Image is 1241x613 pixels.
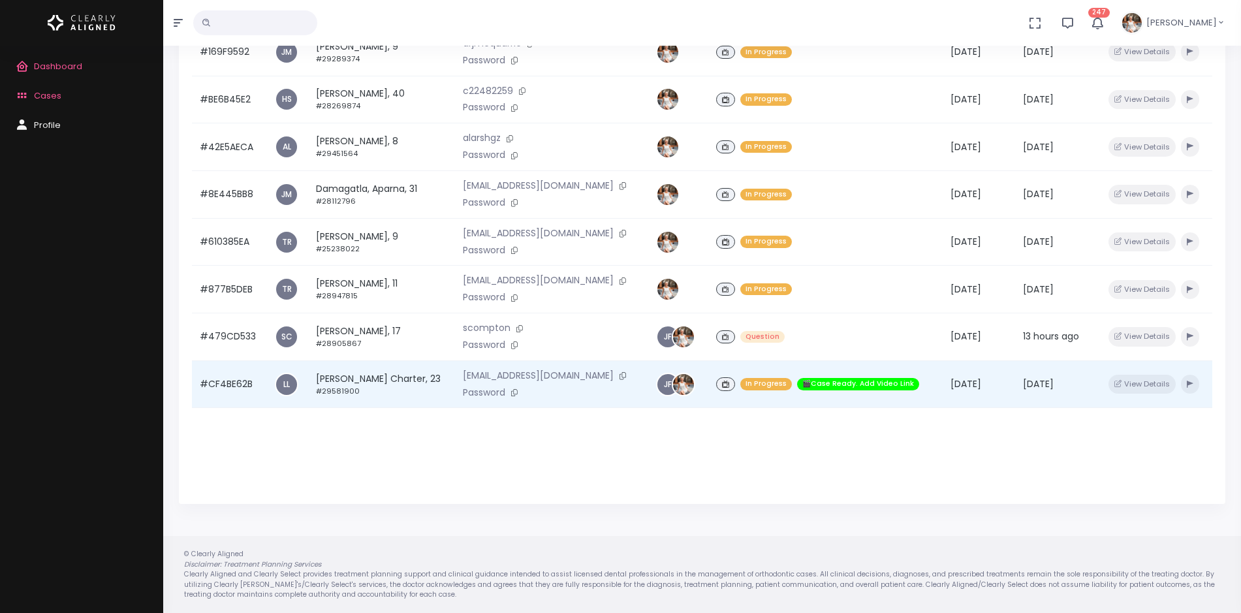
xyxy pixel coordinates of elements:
p: Password [463,338,640,353]
a: JM [276,42,297,63]
span: In Progress [740,236,792,248]
span: In Progress [740,189,792,201]
a: TR [276,279,297,300]
button: View Details [1108,185,1176,204]
td: #610385EA [192,218,267,266]
span: In Progress [740,93,792,106]
span: [DATE] [950,187,981,200]
span: Dashboard [34,60,82,72]
td: [PERSON_NAME], 9 [308,28,455,76]
span: [DATE] [1023,377,1054,390]
small: #25238022 [316,244,360,254]
p: Password [463,148,640,163]
small: #28947815 [316,291,358,301]
span: [DATE] [950,377,981,390]
button: View Details [1108,137,1176,156]
p: Password [463,244,640,258]
span: [DATE] [950,235,981,248]
span: [DATE] [1023,93,1054,106]
span: [DATE] [950,140,981,153]
span: [DATE] [950,45,981,58]
a: TR [276,232,297,253]
td: [PERSON_NAME] Charter, 23 [308,360,455,408]
span: [DATE] [1023,140,1054,153]
td: #877B5DEB [192,266,267,313]
span: [DATE] [950,93,981,106]
td: [PERSON_NAME], 8 [308,123,455,171]
span: 247 [1088,8,1110,18]
td: [PERSON_NAME], 17 [308,313,455,361]
span: [PERSON_NAME] [1146,16,1217,29]
a: JF [657,326,678,347]
button: View Details [1108,90,1176,109]
p: Password [463,291,640,305]
p: Password [463,54,640,68]
p: [EMAIL_ADDRESS][DOMAIN_NAME] [463,369,640,383]
small: #28112796 [316,196,356,206]
p: Password [463,101,640,115]
td: [PERSON_NAME], 11 [308,266,455,313]
span: In Progress [740,378,792,390]
td: Damagatla, Aparna, 31 [308,171,455,219]
span: [DATE] [1023,187,1054,200]
a: LL [276,374,297,395]
div: © Clearly Aligned Clearly Aligned and Clearly Select provides treatment planning support and clin... [171,549,1233,600]
small: #29451564 [316,148,358,159]
button: View Details [1108,327,1176,346]
span: 🎬Case Ready. Add Video Link [797,378,919,390]
p: scompton [463,321,640,336]
button: View Details [1108,42,1176,61]
span: In Progress [740,46,792,59]
span: Question [740,331,785,343]
small: #28269874 [316,101,360,111]
span: Cases [34,89,61,102]
small: #29289374 [316,54,360,64]
span: Profile [34,119,61,131]
td: #CF4BE62B [192,360,267,408]
p: [EMAIL_ADDRESS][DOMAIN_NAME] [463,274,640,288]
em: Disclaimer: Treatment Planning Services [184,559,321,569]
td: #479CD533 [192,313,267,361]
p: [EMAIL_ADDRESS][DOMAIN_NAME] [463,179,640,193]
span: [DATE] [1023,45,1054,58]
p: Password [463,196,640,210]
a: SC [276,326,297,347]
small: #28905867 [316,338,361,349]
img: Logo Horizontal [48,9,116,37]
span: In Progress [740,283,792,296]
p: Password [463,386,640,400]
span: In Progress [740,141,792,153]
span: 13 hours ago [1023,330,1079,343]
a: AL [276,136,297,157]
small: #29581900 [316,386,360,396]
td: #8E445BB8 [192,171,267,219]
span: [DATE] [950,283,981,296]
p: c22482259 [463,84,640,99]
button: View Details [1108,232,1176,251]
span: [DATE] [950,330,981,343]
span: [DATE] [1023,235,1054,248]
span: [DATE] [1023,283,1054,296]
td: [PERSON_NAME], 9 [308,218,455,266]
a: JF [657,374,678,395]
img: Header Avatar [1120,11,1144,35]
button: View Details [1108,375,1176,394]
td: [PERSON_NAME], 40 [308,76,455,123]
a: JM [276,184,297,205]
p: alarshgz [463,131,640,146]
button: View Details [1108,280,1176,299]
a: HS [276,89,297,110]
td: #42E5AECA [192,123,267,171]
td: #169F9592 [192,28,267,76]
